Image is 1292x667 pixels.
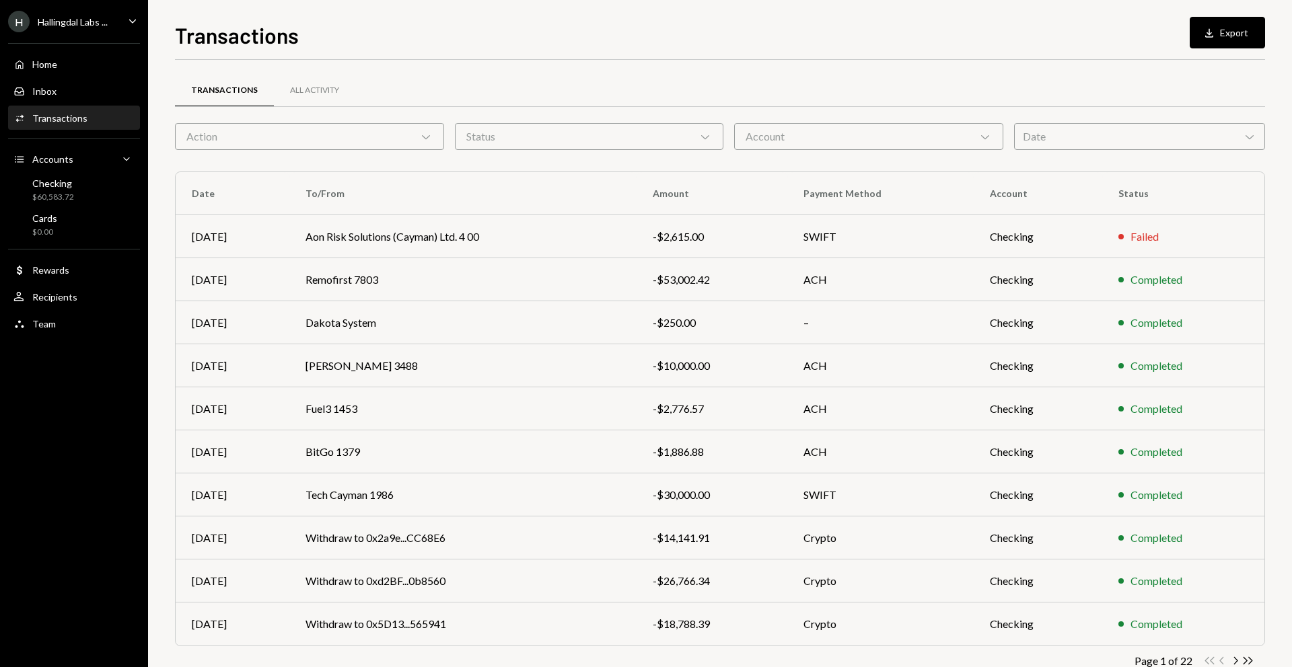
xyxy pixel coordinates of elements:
[8,208,140,241] a: Cards$0.00
[787,258,974,301] td: ACH
[32,85,57,97] div: Inbox
[1130,401,1182,417] div: Completed
[38,16,108,28] div: Hallingdal Labs ...
[8,52,140,76] a: Home
[289,516,637,559] td: Withdraw to 0x2a9e...CC68E6
[787,516,974,559] td: Crypto
[32,153,73,165] div: Accounts
[787,215,974,258] td: SWIFT
[192,229,273,245] div: [DATE]
[175,22,299,48] h1: Transactions
[787,172,974,215] th: Payment Method
[32,291,77,303] div: Recipients
[974,516,1102,559] td: Checking
[653,616,771,632] div: -$18,788.39
[192,530,273,546] div: [DATE]
[974,602,1102,645] td: Checking
[653,401,771,417] div: -$2,776.57
[1130,487,1182,503] div: Completed
[637,172,787,215] th: Amount
[787,473,974,516] td: SWIFT
[274,73,355,108] a: All Activity
[32,192,74,203] div: $60,583.72
[289,387,637,430] td: Fuel3 1453
[290,85,339,96] div: All Activity
[8,147,140,171] a: Accounts
[1190,17,1265,48] button: Export
[1130,444,1182,460] div: Completed
[653,487,771,503] div: -$30,000.00
[289,344,637,387] td: [PERSON_NAME] 3488
[176,172,289,215] th: Date
[974,387,1102,430] td: Checking
[787,430,974,473] td: ACH
[1130,272,1182,288] div: Completed
[192,401,273,417] div: [DATE]
[1130,573,1182,589] div: Completed
[974,172,1102,215] th: Account
[289,258,637,301] td: Remofirst 7803
[192,444,273,460] div: [DATE]
[455,123,724,150] div: Status
[653,272,771,288] div: -$53,002.42
[32,227,57,238] div: $0.00
[192,573,273,589] div: [DATE]
[289,473,637,516] td: Tech Cayman 1986
[8,106,140,130] a: Transactions
[1130,229,1159,245] div: Failed
[8,79,140,103] a: Inbox
[32,212,57,224] div: Cards
[8,173,140,206] a: Checking$60,583.72
[653,358,771,374] div: -$10,000.00
[289,430,637,473] td: BitGo 1379
[192,616,273,632] div: [DATE]
[192,272,273,288] div: [DATE]
[289,301,637,344] td: Dakota System
[974,344,1102,387] td: Checking
[289,172,637,215] th: To/From
[32,58,57,70] div: Home
[192,315,273,331] div: [DATE]
[192,487,273,503] div: [DATE]
[974,258,1102,301] td: Checking
[8,11,30,32] div: H
[8,258,140,282] a: Rewards
[974,301,1102,344] td: Checking
[653,530,771,546] div: -$14,141.91
[32,112,87,124] div: Transactions
[289,602,637,645] td: Withdraw to 0x5D13...565941
[653,444,771,460] div: -$1,886.88
[32,264,69,276] div: Rewards
[653,229,771,245] div: -$2,615.00
[787,559,974,602] td: Crypto
[787,344,974,387] td: ACH
[653,573,771,589] div: -$26,766.34
[734,123,1003,150] div: Account
[191,85,258,96] div: Transactions
[1130,315,1182,331] div: Completed
[32,178,74,189] div: Checking
[1014,123,1265,150] div: Date
[175,73,274,108] a: Transactions
[653,315,771,331] div: -$250.00
[974,215,1102,258] td: Checking
[289,215,637,258] td: Aon Risk Solutions (Cayman) Ltd. 4 00
[787,387,974,430] td: ACH
[8,284,140,309] a: Recipients
[1130,616,1182,632] div: Completed
[787,301,974,344] td: –
[175,123,444,150] div: Action
[192,358,273,374] div: [DATE]
[8,311,140,336] a: Team
[289,559,637,602] td: Withdraw to 0xd2BF...0b8560
[974,473,1102,516] td: Checking
[974,559,1102,602] td: Checking
[32,318,56,329] div: Team
[974,430,1102,473] td: Checking
[1102,172,1264,215] th: Status
[1130,530,1182,546] div: Completed
[1130,358,1182,374] div: Completed
[787,602,974,645] td: Crypto
[1135,654,1192,667] div: Page 1 of 22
